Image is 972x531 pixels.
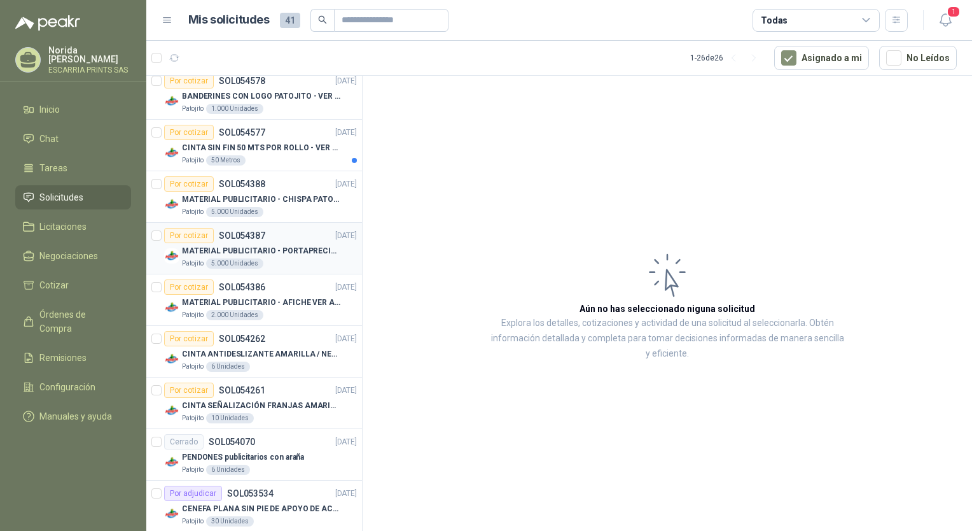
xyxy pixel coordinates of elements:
a: Por cotizarSOL054262[DATE] Company LogoCINTA ANTIDESLIZANTE AMARILLA / NEGRAPatojito6 Unidades [146,326,362,378]
a: Por cotizarSOL054261[DATE] Company LogoCINTA SEÑALIZACIÓN FRANJAS AMARILLAS NEGRAPatojito10 Unidades [146,378,362,429]
p: ESCARRIA PRINTS SAS [48,66,131,74]
div: 6 Unidades [206,362,250,372]
p: Patojito [182,155,204,166]
p: Patojito [182,465,204,475]
img: Company Logo [164,145,179,160]
p: SOL054578 [219,76,265,85]
div: 1.000 Unidades [206,104,263,114]
img: Company Logo [164,506,179,521]
span: search [318,15,327,24]
a: Tareas [15,156,131,180]
p: SOL054262 [219,334,265,343]
div: 50 Metros [206,155,246,166]
p: [DATE] [335,385,357,397]
p: Patojito [182,310,204,320]
span: Remisiones [39,351,87,365]
div: 1 - 26 de 26 [690,48,764,68]
p: Patojito [182,516,204,527]
h3: Aún no has seleccionado niguna solicitud [580,302,755,316]
a: CerradoSOL054070[DATE] Company LogoPENDONES publicitarios con arañaPatojito6 Unidades [146,429,362,481]
div: 30 Unidades [206,516,254,527]
p: [DATE] [335,436,357,448]
div: 6 Unidades [206,465,250,475]
div: Por cotizar [164,125,214,140]
span: 41 [280,13,300,28]
img: Company Logo [164,197,179,212]
p: MATERIAL PUBLICITARIO - AFICHE VER ADJUNTO [182,297,340,309]
p: [DATE] [335,281,357,294]
p: CINTA SIN FIN 50 MTS POR ROLLO - VER DOC ADJUNTO [182,142,340,154]
a: Negociaciones [15,244,131,268]
p: MATERIAL PUBLICITARIO - PORTAPRECIOS VER ADJUNTO [182,245,340,257]
div: Por cotizar [164,383,214,398]
p: Norida [PERSON_NAME] [48,46,131,64]
a: Remisiones [15,346,131,370]
p: SOL054388 [219,180,265,188]
p: MATERIAL PUBLICITARIO - CHISPA PATOJITO VER ADJUNTO [182,194,340,206]
p: SOL054386 [219,283,265,292]
img: Company Logo [164,403,179,418]
p: CINTA ANTIDESLIZANTE AMARILLA / NEGRA [182,348,340,360]
p: BANDERINES CON LOGO PATOJITO - VER DOC ADJUNTO [182,90,340,103]
a: Licitaciones [15,215,131,239]
a: Manuales y ayuda [15,404,131,428]
a: Por cotizarSOL054387[DATE] Company LogoMATERIAL PUBLICITARIO - PORTAPRECIOS VER ADJUNTOPatojito5.... [146,223,362,274]
p: SOL054577 [219,128,265,137]
p: Patojito [182,104,204,114]
p: [DATE] [335,127,357,139]
p: [DATE] [335,178,357,190]
p: CENEFA PLANA SIN PIE DE APOYO DE ACUERDO A LA IMAGEN ADJUNTA [182,503,340,515]
p: Patojito [182,362,204,372]
span: Licitaciones [39,220,87,234]
a: Inicio [15,97,131,122]
p: SOL054261 [219,386,265,395]
p: [DATE] [335,230,357,242]
a: Por cotizarSOL054577[DATE] Company LogoCINTA SIN FIN 50 MTS POR ROLLO - VER DOC ADJUNTOPatojito50... [146,120,362,171]
button: Asignado a mi [774,46,869,70]
img: Company Logo [164,94,179,109]
div: Por cotizar [164,280,214,295]
div: Todas [761,13,788,27]
p: PENDONES publicitarios con araña [182,451,304,464]
button: No Leídos [879,46,957,70]
a: Órdenes de Compra [15,302,131,341]
div: Por cotizar [164,73,214,88]
span: 1 [947,6,961,18]
img: Logo peakr [15,15,80,31]
div: 2.000 Unidades [206,310,263,320]
div: Por cotizar [164,176,214,192]
p: [DATE] [335,75,357,87]
span: Cotizar [39,278,69,292]
a: Solicitudes [15,185,131,209]
div: Cerrado [164,434,204,450]
p: CINTA SEÑALIZACIÓN FRANJAS AMARILLAS NEGRA [182,400,340,412]
div: Por cotizar [164,228,214,243]
a: Por cotizarSOL054578[DATE] Company LogoBANDERINES CON LOGO PATOJITO - VER DOC ADJUNTOPatojito1.00... [146,68,362,120]
div: 10 Unidades [206,413,254,423]
span: Solicitudes [39,190,83,204]
p: SOL053534 [227,489,274,498]
div: Por cotizar [164,331,214,346]
a: Configuración [15,375,131,399]
p: Patojito [182,207,204,217]
span: Órdenes de Compra [39,308,119,336]
img: Company Logo [164,455,179,470]
button: 1 [934,9,957,32]
p: Explora los detalles, cotizaciones y actividad de una solicitud al seleccionarla. Obtén informaci... [490,316,845,362]
span: Chat [39,132,59,146]
div: 5.000 Unidades [206,207,263,217]
p: [DATE] [335,488,357,500]
a: Por cotizarSOL054386[DATE] Company LogoMATERIAL PUBLICITARIO - AFICHE VER ADJUNTOPatojito2.000 Un... [146,274,362,326]
span: Inicio [39,103,60,117]
p: SOL054387 [219,231,265,240]
span: Configuración [39,380,95,394]
img: Company Logo [164,351,179,367]
img: Company Logo [164,248,179,264]
span: Tareas [39,161,67,175]
h1: Mis solicitudes [188,11,270,29]
p: SOL054070 [209,437,255,446]
img: Company Logo [164,300,179,315]
div: 5.000 Unidades [206,258,263,269]
p: Patojito [182,258,204,269]
span: Manuales y ayuda [39,409,112,423]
